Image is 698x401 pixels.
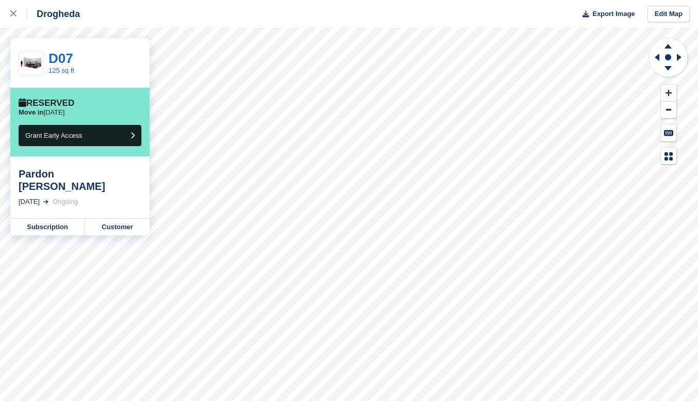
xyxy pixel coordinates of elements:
span: Grant Early Access [25,132,83,139]
button: Map Legend [661,148,676,165]
button: Export Image [576,6,635,23]
div: Reserved [19,98,74,108]
div: Pardon [PERSON_NAME] [19,168,141,193]
a: Subscription [10,219,85,235]
div: [DATE] [19,197,40,207]
img: 125-sqft-unit%20(6).jpg [19,54,43,72]
button: Zoom In [661,85,676,102]
span: Move in [19,108,43,116]
button: Keyboard Shortcuts [661,124,676,141]
a: Customer [85,219,150,235]
span: Export Image [592,9,635,19]
a: Edit Map [647,6,690,23]
div: Drogheda [27,8,80,20]
p: [DATE] [19,108,64,117]
div: Ongoing [53,197,78,207]
button: Zoom Out [661,102,676,119]
a: 125 sq ft [48,67,74,74]
img: arrow-right-light-icn-cde0832a797a2874e46488d9cf13f60e5c3a73dbe684e267c42b8395dfbc2abf.svg [43,200,48,204]
button: Grant Early Access [19,125,141,146]
a: D07 [48,51,73,66]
